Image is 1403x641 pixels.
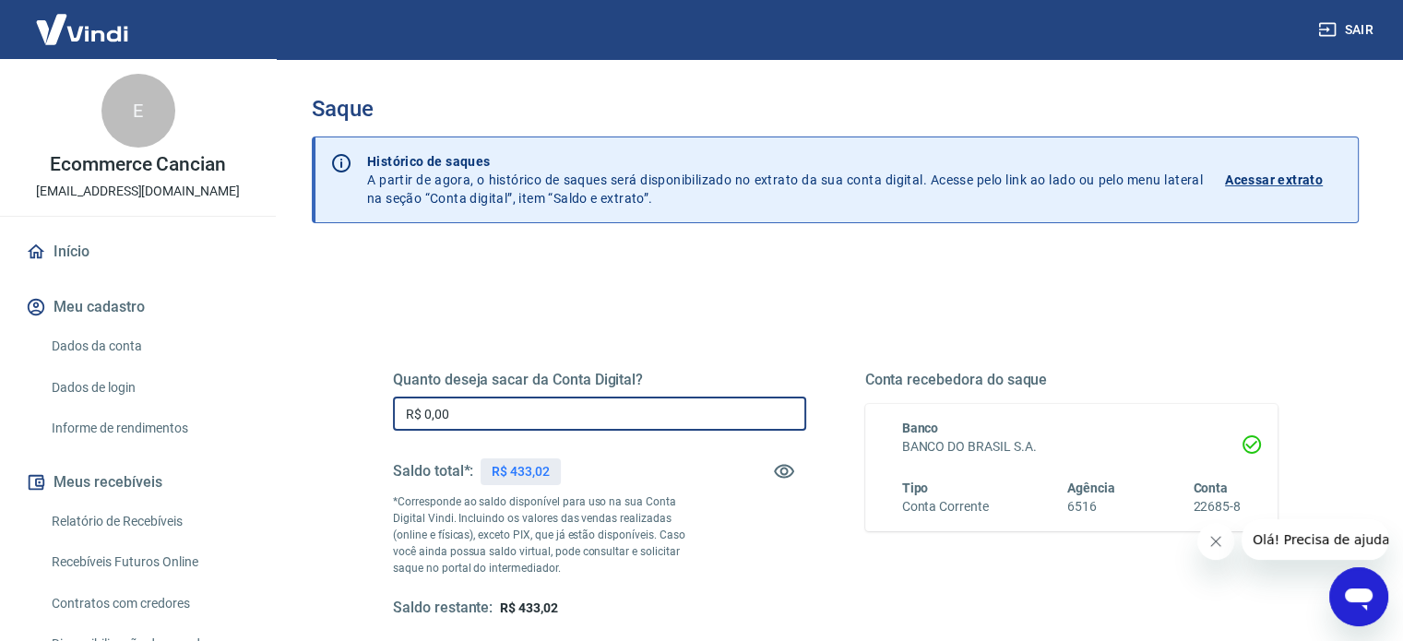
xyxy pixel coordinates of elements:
div: E [101,74,175,148]
p: Acessar extrato [1225,171,1323,189]
a: Dados de login [44,369,254,407]
iframe: Fechar mensagem [1197,523,1234,560]
p: R$ 433,02 [492,462,550,481]
h5: Saldo restante: [393,599,493,618]
a: Recebíveis Futuros Online [44,543,254,581]
iframe: Botão para abrir a janela de mensagens [1329,567,1388,626]
a: Acessar extrato [1225,152,1343,208]
h6: BANCO DO BRASIL S.A. [902,437,1242,457]
span: R$ 433,02 [500,600,558,615]
h5: Conta recebedora do saque [865,371,1278,389]
h6: Conta Corrente [902,497,989,516]
a: Dados da conta [44,327,254,365]
a: Início [22,231,254,272]
a: Relatório de Recebíveis [44,503,254,540]
p: Histórico de saques [367,152,1203,171]
img: Vindi [22,1,142,57]
h6: 22685-8 [1193,497,1241,516]
h6: 6516 [1067,497,1115,516]
span: Banco [902,421,939,435]
p: *Corresponde ao saldo disponível para uso na sua Conta Digital Vindi. Incluindo os valores das ve... [393,493,703,576]
a: Informe de rendimentos [44,410,254,447]
span: Olá! Precisa de ajuda? [11,13,155,28]
h5: Saldo total*: [393,462,473,481]
span: Agência [1067,481,1115,495]
button: Meu cadastro [22,287,254,327]
h5: Quanto deseja sacar da Conta Digital? [393,371,806,389]
h3: Saque [312,96,1359,122]
a: Contratos com credores [44,585,254,623]
button: Meus recebíveis [22,462,254,503]
p: Ecommerce Cancian [50,155,226,174]
span: Tipo [902,481,929,495]
button: Sair [1314,13,1381,47]
iframe: Mensagem da empresa [1242,519,1388,560]
span: Conta [1193,481,1228,495]
p: A partir de agora, o histórico de saques será disponibilizado no extrato da sua conta digital. Ac... [367,152,1203,208]
p: [EMAIL_ADDRESS][DOMAIN_NAME] [36,182,240,201]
